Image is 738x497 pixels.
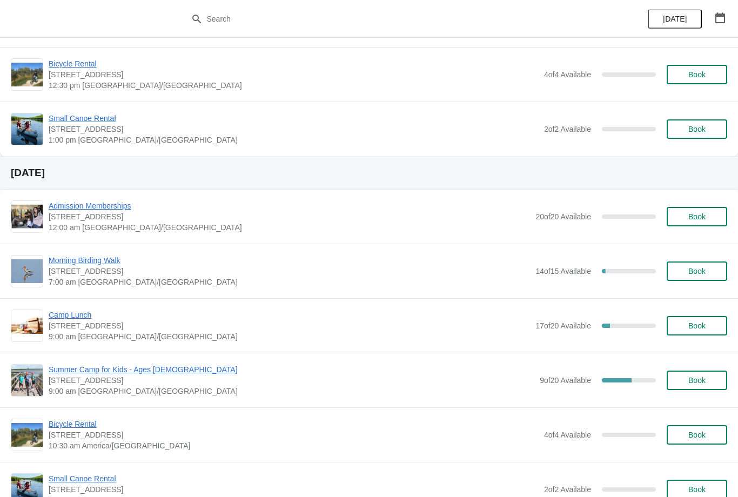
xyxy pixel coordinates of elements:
span: Admission Memberships [49,200,530,211]
span: 9 of 20 Available [540,376,591,385]
span: [STREET_ADDRESS] [49,320,530,331]
span: [STREET_ADDRESS] [49,484,539,495]
span: [STREET_ADDRESS] [49,266,530,277]
span: Small Canoe Rental [49,473,539,484]
span: Book [688,212,706,221]
span: [STREET_ADDRESS] [49,211,530,222]
span: Bicycle Rental [49,419,539,429]
button: Book [667,371,727,390]
span: [STREET_ADDRESS] [49,429,539,440]
span: 9:00 am [GEOGRAPHIC_DATA]/[GEOGRAPHIC_DATA] [49,331,530,342]
span: 9:00 am [GEOGRAPHIC_DATA]/[GEOGRAPHIC_DATA] [49,386,534,397]
img: Summer Camp for Kids - Ages 6 to 9 | 1 Snow Goose Bay, Stonewall, MB R0C 2Z0 | 9:00 am America/Wi... [11,365,43,396]
span: Book [688,376,706,385]
span: 1:00 pm [GEOGRAPHIC_DATA]/[GEOGRAPHIC_DATA] [49,135,539,145]
button: Book [667,65,727,84]
span: 4 of 4 Available [544,431,591,439]
span: 2 of 2 Available [544,485,591,494]
span: [STREET_ADDRESS] [49,69,539,80]
span: Summer Camp for Kids - Ages [DEMOGRAPHIC_DATA] [49,364,534,375]
span: Book [688,431,706,439]
span: 12:00 am [GEOGRAPHIC_DATA]/[GEOGRAPHIC_DATA] [49,222,530,233]
img: Bicycle Rental | 1 Snow Goose Bay, Stonewall, MB R0C 2Z0 | 12:30 pm America/Winnipeg [11,63,43,86]
button: Book [667,207,727,226]
button: Book [667,119,727,139]
input: Search [206,9,554,29]
button: [DATE] [648,9,702,29]
span: [DATE] [663,15,687,23]
span: 7:00 am [GEOGRAPHIC_DATA]/[GEOGRAPHIC_DATA] [49,277,530,287]
span: 2 of 2 Available [544,125,591,133]
button: Book [667,425,727,445]
span: 20 of 20 Available [535,212,591,221]
span: Camp Lunch [49,310,530,320]
span: 17 of 20 Available [535,321,591,330]
img: Morning Birding Walk | 1 Snow Goose Bay, Stonewall, MB R0C 2Z0 | 7:00 am America/Winnipeg [11,259,43,283]
span: 12:30 pm [GEOGRAPHIC_DATA]/[GEOGRAPHIC_DATA] [49,80,539,91]
img: Admission Memberships | 1 Snow Goose Bay, Stonewall, MB R0C 2Z0 | 12:00 am America/Winnipeg [11,201,43,232]
span: [STREET_ADDRESS] [49,375,534,386]
button: Book [667,261,727,281]
span: Book [688,321,706,330]
span: Small Canoe Rental [49,113,539,124]
span: [STREET_ADDRESS] [49,124,539,135]
span: 14 of 15 Available [535,267,591,276]
span: Book [688,70,706,79]
span: Book [688,267,706,276]
img: Camp Lunch | 1 Snow Goose Bay, Stonewall, MB R0C 2Z0 | 9:00 am America/Winnipeg [11,318,43,334]
span: 10:30 am America/[GEOGRAPHIC_DATA] [49,440,539,451]
img: Bicycle Rental | 1 Snow Goose Bay, Stonewall, MB R0C 2Z0 | 10:30 am America/Winnipeg [11,423,43,447]
span: Book [688,125,706,133]
span: Bicycle Rental [49,58,539,69]
span: Book [688,485,706,494]
img: Small Canoe Rental | 1 Snow Goose Bay, Stonewall, MB R0C 2Z0 | 1:00 pm America/Winnipeg [11,113,43,145]
button: Book [667,316,727,335]
span: Morning Birding Walk [49,255,530,266]
span: 4 of 4 Available [544,70,591,79]
h2: [DATE] [11,167,727,178]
